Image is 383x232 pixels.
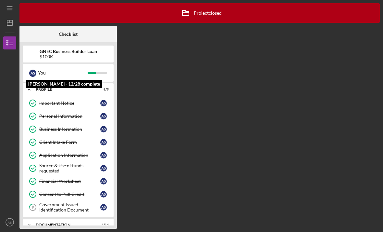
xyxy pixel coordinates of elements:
tspan: 9 [32,205,34,210]
div: A S [100,113,107,119]
a: Personal InformationAS [26,110,110,123]
div: A S [100,100,107,106]
div: You [38,67,88,78]
text: AS [8,221,12,224]
div: A S [100,152,107,158]
div: Client Intake Form [39,140,100,145]
div: Personal Information [39,114,100,119]
a: Client Intake FormAS [26,136,110,149]
div: $100K [40,54,97,59]
div: Source & Use of funds requested [39,163,100,173]
div: 4 / 14 [97,223,109,227]
div: Government Issued Identification Document [39,202,100,212]
a: 9Government Issued Identification DocumentAS [26,201,110,214]
div: A S [100,178,107,184]
button: AS [3,216,16,229]
a: Application InformationAS [26,149,110,162]
a: Financial WorksheetAS [26,175,110,188]
div: Application Information [39,153,100,158]
div: Documentation [36,223,93,227]
div: 8 / 9 [97,88,109,91]
div: A S [100,204,107,211]
b: Checklist [59,32,78,37]
a: Source & Use of funds requestedAS [26,162,110,175]
div: A S [100,139,107,145]
div: Consent to Pull Credit [39,192,100,197]
div: Business Information [39,127,100,132]
div: Project closed [178,5,222,21]
div: A S [100,126,107,132]
b: GNEC Business Builder Loan [40,49,97,54]
div: Financial Worksheet [39,179,100,184]
a: Consent to Pull CreditAS [26,188,110,201]
div: Profile [36,88,93,91]
div: A S [100,165,107,171]
a: Business InformationAS [26,123,110,136]
a: Important NoticeAS [26,97,110,110]
div: A S [100,191,107,198]
div: Important Notice [39,101,100,106]
div: A S [29,70,36,77]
